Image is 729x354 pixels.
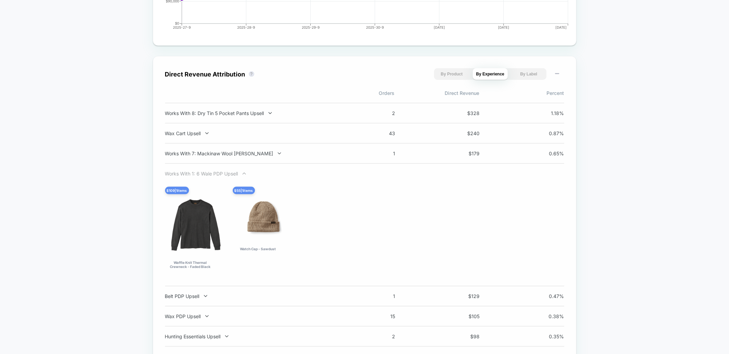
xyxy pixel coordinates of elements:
span: $ 179 [449,151,480,156]
span: 15 [365,313,395,319]
span: 2 [365,334,395,339]
div: Works With 8: Dry Tin 5 Pocket Pants Upsell [165,110,345,116]
span: Direct Revenue [395,90,480,96]
img: Watch Cap - Sawdust [236,190,290,244]
tspan: [DATE] [433,25,445,29]
tspan: [DATE] [498,25,509,29]
tspan: 2025-27-9 [173,25,191,29]
button: ? [249,71,254,77]
span: Percent [480,90,564,96]
div: Watch Cap - Sawdust [236,247,280,255]
span: 0.35 % [534,334,564,339]
tspan: 2025-29-9 [301,25,319,29]
img: Waffle Knit Thermal Crewneck - Faded Black [168,190,222,258]
div: Belt PDP Upsell [165,293,345,299]
button: By Experience [473,68,508,80]
span: 1 [365,151,395,156]
span: $ 98 [449,334,480,339]
tspan: 2025-28-9 [237,25,255,29]
span: 1.18 % [534,110,564,116]
div: Wax Cart Upsell [165,130,345,136]
span: 0.65 % [534,151,564,156]
span: 1 [365,293,395,299]
span: $ 240 [449,130,480,136]
span: $ 105 [449,313,480,319]
span: $ 129 [449,293,480,299]
div: Direct Revenue Attribution [165,71,245,78]
span: 0.38 % [534,313,564,319]
div: $ 109 | 1 items [165,187,189,194]
div: Wax PDP Upsell [165,313,345,319]
span: 0.47 % [534,293,564,299]
div: Hunting Essentials Upsell [165,334,345,339]
div: Works With 1: 6 Wale PDP Upsell [165,171,345,176]
span: 0.87 % [534,130,564,136]
div: $ 55 | 1 items [233,187,255,194]
tspan: $0 [175,22,179,26]
button: By Label [511,68,546,80]
tspan: 2025-30-9 [366,25,384,29]
span: 2 [365,110,395,116]
div: Waffle Knit Thermal Crewneck - Faded Black [168,260,213,269]
tspan: [DATE] [555,25,567,29]
span: Orders [310,90,395,96]
span: $ 328 [449,110,480,116]
span: 43 [365,130,395,136]
button: By Product [434,68,469,80]
div: Works With 7: Mackinaw Wool [PERSON_NAME] [165,151,345,156]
